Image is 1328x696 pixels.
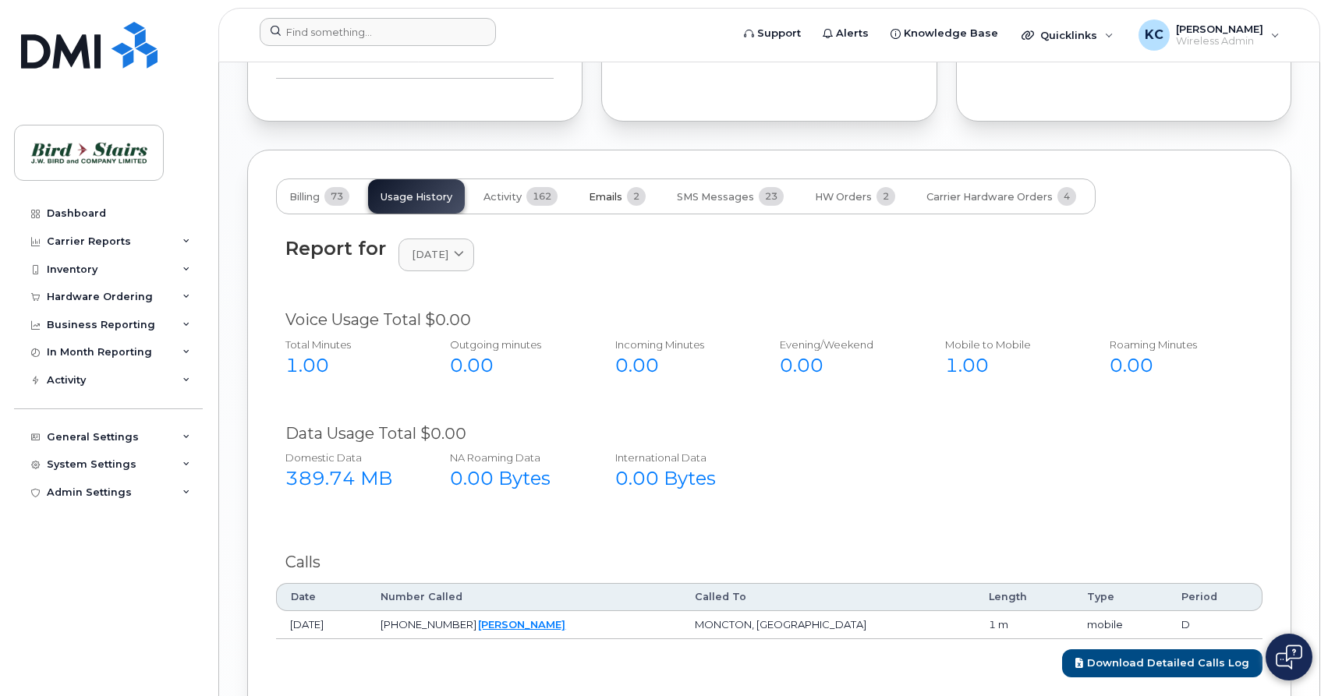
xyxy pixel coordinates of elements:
[285,352,416,379] div: 1.00
[1176,35,1263,48] span: Wireless Admin
[1073,583,1167,611] th: Type
[285,422,1253,445] div: Data Usage Total $0.00
[276,583,367,611] th: Date
[975,611,1072,639] td: 1 m
[1145,26,1163,44] span: KC
[589,191,622,203] span: Emails
[412,247,448,262] span: [DATE]
[260,18,496,46] input: Find something...
[780,337,910,352] div: Evening/Weekend
[615,352,745,379] div: 0.00
[526,187,558,206] span: 162
[945,352,1075,379] div: 1.00
[681,611,975,639] td: MONCTON, [GEOGRAPHIC_DATA]
[615,337,745,352] div: Incoming Minutes
[733,18,812,49] a: Support
[926,191,1053,203] span: Carrier Hardware Orders
[780,352,910,379] div: 0.00
[289,191,320,203] span: Billing
[1040,29,1097,41] span: Quicklinks
[285,551,1253,574] div: Calls
[324,187,349,206] span: 73
[904,26,998,41] span: Knowledge Base
[880,18,1009,49] a: Knowledge Base
[681,583,975,611] th: Called To
[285,309,1253,331] div: Voice Usage Total $0.00
[1110,352,1240,379] div: 0.00
[759,187,784,206] span: 23
[836,26,869,41] span: Alerts
[627,187,646,206] span: 2
[1062,649,1262,678] a: Download Detailed Calls Log
[876,187,895,206] span: 2
[367,583,681,611] th: Number Called
[478,618,565,631] a: [PERSON_NAME]
[276,611,367,639] td: [DATE]
[1276,645,1302,670] img: Open chat
[285,465,416,492] div: 389.74 MB
[398,238,474,270] a: [DATE]
[1110,337,1240,352] div: Roaming Minutes
[1057,187,1076,206] span: 4
[285,450,416,465] div: Domestic Data
[1011,19,1124,51] div: Quicklinks
[945,337,1075,352] div: Mobile to Mobile
[450,352,580,379] div: 0.00
[285,337,416,352] div: Total Minutes
[1073,611,1167,639] td: mobile
[381,618,476,631] span: [PHONE_NUMBER]
[450,465,580,492] div: 0.00 Bytes
[615,465,745,492] div: 0.00 Bytes
[757,26,801,41] span: Support
[1167,611,1262,639] td: D
[815,191,872,203] span: HW Orders
[450,450,580,465] div: NA Roaming Data
[285,238,386,259] div: Report for
[483,191,522,203] span: Activity
[615,450,745,465] div: International Data
[812,18,880,49] a: Alerts
[1167,583,1262,611] th: Period
[677,191,754,203] span: SMS Messages
[1176,23,1263,35] span: [PERSON_NAME]
[450,337,580,352] div: Outgoing minutes
[975,583,1072,611] th: Length
[1128,19,1291,51] div: Kris Clarke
